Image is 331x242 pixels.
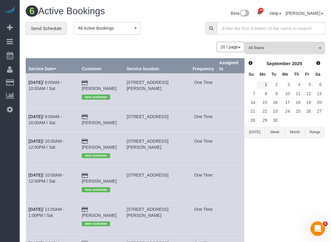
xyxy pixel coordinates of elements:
[245,42,325,54] button: All Teams
[267,61,291,66] span: September
[82,207,88,212] i: Credit Card Payment
[26,5,38,17] span: 6
[246,98,256,107] a: 14
[254,6,265,19] a: 29
[279,98,291,107] a: 17
[245,42,325,51] ol: All Teams
[257,116,268,124] a: 29
[79,73,124,107] td: Customer
[28,173,64,184] a: [DATE]/ 10:00AM - 12:00PM / Sat
[248,45,317,51] span: All Teams
[217,73,244,107] td: Assigned to
[126,114,168,119] span: [STREET_ADDRESS]
[82,86,116,91] a: [PERSON_NAME]
[313,108,323,116] a: 27
[217,42,244,52] nav: Pagination navigation
[79,107,124,132] td: Customer
[82,187,110,192] span: new customer
[82,120,116,125] a: [PERSON_NAME]
[79,58,124,73] th: Customer
[292,98,302,107] a: 18
[28,80,62,91] a: [DATE]/ 8:00AM - 10:00AM / Sat
[305,127,325,138] button: Range
[279,108,291,116] a: 24
[310,221,325,236] iframe: Intercom live chat
[28,207,64,218] a: [DATE]/ 11:00AM - 1:00PM / Sat
[78,25,133,31] span: All Active Bookings
[82,145,116,150] a: [PERSON_NAME]
[124,166,190,200] td: Service location
[269,98,279,107] a: 16
[26,73,79,107] td: Schedule date
[292,61,302,66] span: 2025
[269,90,279,98] a: 9
[126,139,168,150] span: [STREET_ADDRESS][PERSON_NAME]
[28,139,64,150] a: [DATE]/ 10:00AM - 12:00PM / Sat
[258,8,264,13] span: 29
[282,72,288,77] span: Wednesday
[269,108,279,116] a: 23
[257,98,268,107] a: 15
[26,6,171,16] h1: Active Bookings
[285,127,305,138] button: Month
[313,98,323,107] a: 20
[315,72,320,77] span: Saturday
[314,59,323,68] a: Next
[305,72,309,77] span: Friday
[245,127,265,138] button: [DATE]
[302,81,312,89] a: 5
[79,166,124,200] td: Customer
[246,90,256,98] a: 7
[239,10,249,18] img: New interface
[313,90,323,98] a: 13
[190,132,217,166] td: Frequency
[26,132,79,166] td: Schedule date
[217,22,325,35] input: Enter the first 3 letters of the name to search
[82,153,110,158] span: new customer
[217,42,244,52] button: 20 / page
[28,114,42,119] b: [DATE]
[217,132,244,166] td: Assigned to
[124,58,190,73] th: Service location
[28,173,42,177] b: [DATE]
[82,179,116,184] a: [PERSON_NAME]
[190,200,217,234] td: Frequency
[28,139,42,144] b: [DATE]
[79,200,124,234] td: Customer
[269,116,279,124] a: 30
[231,11,250,16] a: Beta
[316,61,321,65] span: Next
[26,58,79,73] th: Service Date
[292,81,302,89] a: 4
[26,200,79,234] td: Schedule date
[246,59,255,68] a: Prev
[28,207,42,212] b: [DATE]
[257,81,268,89] a: 1
[279,81,291,89] a: 3
[265,127,285,138] button: Week
[323,221,328,226] span: 5
[260,72,266,77] span: Monday
[4,6,16,15] img: Automaid Logo
[82,139,88,144] i: Credit Card Payment
[26,107,79,132] td: Schedule date
[124,200,190,234] td: Service location
[292,108,302,116] a: 25
[190,107,217,132] td: Frequency
[82,115,88,119] i: Credit Card Payment
[190,166,217,200] td: Frequency
[124,73,190,107] td: Service location
[124,107,190,132] td: Service location
[270,11,281,16] a: Help
[74,22,141,35] button: All Active Bookings
[271,72,276,77] span: Tuesday
[217,107,244,132] td: Assigned to
[279,90,291,98] a: 10
[269,81,279,89] a: 2
[294,72,299,77] span: Thursday
[248,61,253,65] span: Prev
[217,200,244,234] td: Assigned to
[286,11,323,16] a: [PERSON_NAME]
[302,98,312,107] a: 19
